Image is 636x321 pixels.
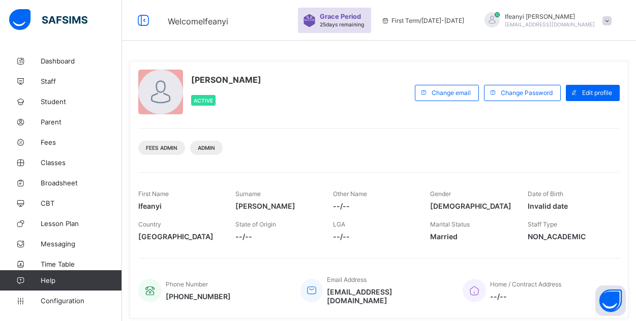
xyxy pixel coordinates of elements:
[235,202,317,210] span: [PERSON_NAME]
[582,89,612,97] span: Edit profile
[235,232,317,241] span: --/--
[41,179,122,187] span: Broadsheet
[505,21,595,27] span: [EMAIL_ADDRESS][DOMAIN_NAME]
[327,287,447,305] span: [EMAIL_ADDRESS][DOMAIN_NAME]
[528,232,610,241] span: NON_ACADEMIC
[333,190,367,198] span: Other Name
[41,77,122,85] span: Staff
[138,202,220,210] span: Ifeanyi
[320,21,364,27] span: 25 days remaining
[41,219,122,228] span: Lesson Plan
[528,202,610,210] span: Invalid date
[430,202,512,210] span: [DEMOGRAPHIC_DATA]
[138,220,161,228] span: Country
[41,158,122,167] span: Classes
[501,89,553,97] span: Change Password
[138,232,220,241] span: [GEOGRAPHIC_DATA]
[381,17,464,24] span: session/term information
[41,98,122,106] span: Student
[235,220,276,228] span: State of Origin
[430,220,470,228] span: Marital Status
[528,220,557,228] span: Staff Type
[41,297,122,305] span: Configuration
[138,190,169,198] span: First Name
[166,280,208,288] span: Phone Number
[9,9,87,30] img: safsims
[41,260,122,268] span: Time Table
[490,292,561,301] span: --/--
[41,276,122,284] span: Help
[146,145,177,151] span: Fees Admin
[168,16,228,26] span: Welcome Ifeanyi
[595,285,626,316] button: Open asap
[191,75,261,85] span: [PERSON_NAME]
[528,190,563,198] span: Date of Birth
[198,145,215,151] span: Admin
[320,13,361,20] span: Grace Period
[333,232,415,241] span: --/--
[41,118,122,126] span: Parent
[474,12,617,29] div: IfeanyiNtomchukwu
[41,199,122,207] span: CBT
[432,89,471,97] span: Change email
[194,98,213,104] span: Active
[41,138,122,146] span: Fees
[333,202,415,210] span: --/--
[430,232,512,241] span: Married
[235,190,261,198] span: Surname
[41,240,122,248] span: Messaging
[333,220,345,228] span: LGA
[327,276,367,283] span: Email Address
[505,13,595,20] span: Ifeanyi [PERSON_NAME]
[303,14,316,27] img: sticker-purple.71386a28dfed39d6af7621340158ba97.svg
[41,57,122,65] span: Dashboard
[430,190,451,198] span: Gender
[490,280,561,288] span: Home / Contract Address
[166,292,231,301] span: [PHONE_NUMBER]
